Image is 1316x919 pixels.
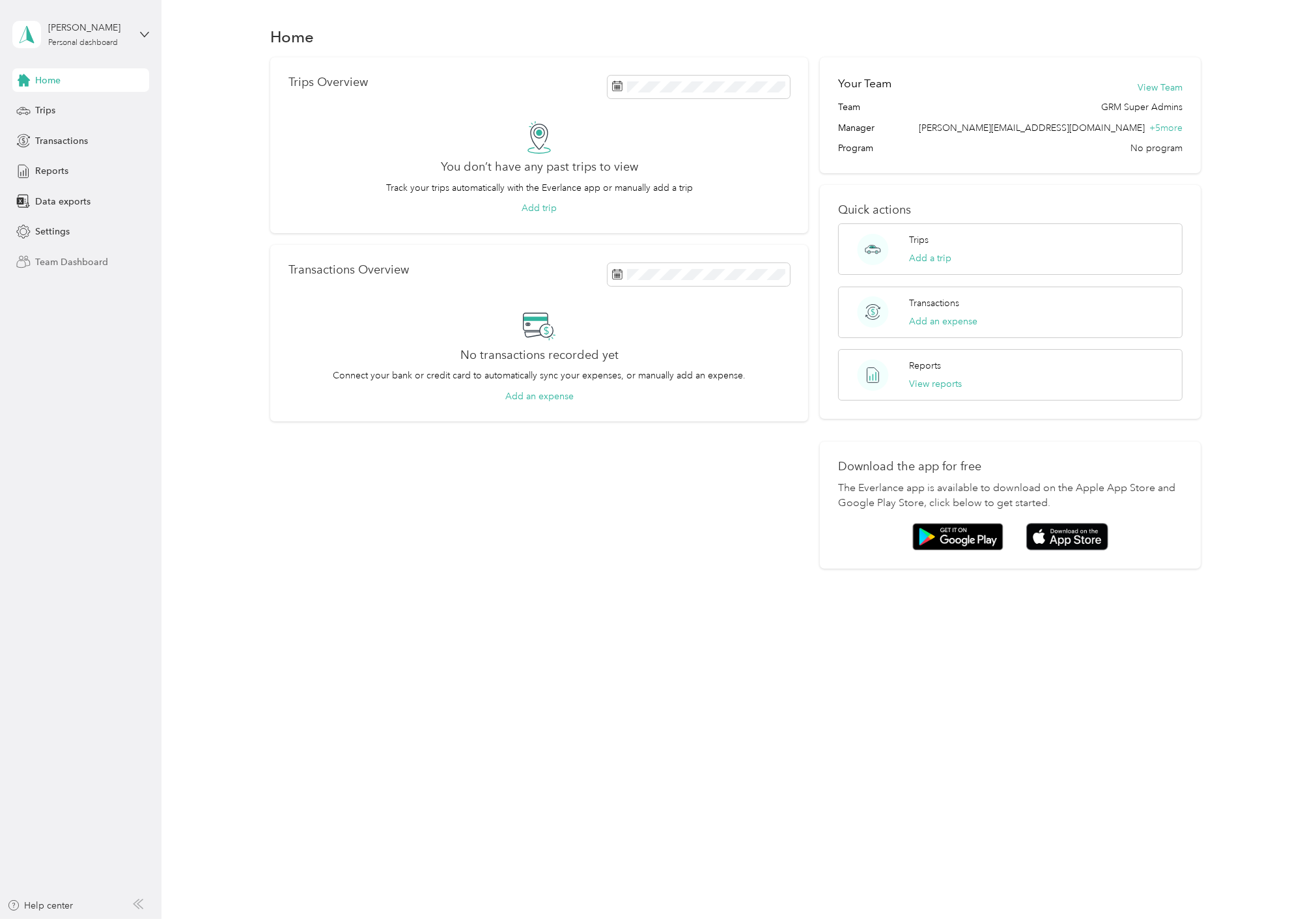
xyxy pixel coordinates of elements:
[7,899,74,912] button: Help center
[522,201,557,215] button: Add trip
[838,460,1183,474] p: Download the app for free
[1101,100,1183,114] span: GRM Super Admins
[919,122,1145,134] span: [PERSON_NAME][EMAIL_ADDRESS][DOMAIN_NAME]
[48,21,130,35] div: [PERSON_NAME]
[35,225,70,238] span: Settings
[909,377,962,391] button: View reports
[909,359,941,373] p: Reports
[838,76,891,92] h2: Your Team
[288,263,409,277] p: Transactions Overview
[505,389,574,403] button: Add an expense
[909,251,951,265] button: Add a trip
[35,195,91,208] span: Data exports
[1130,141,1183,155] span: No program
[838,203,1183,217] p: Quick actions
[35,164,68,178] span: Reports
[441,160,638,174] h2: You don’t have any past trips to view
[909,233,929,247] p: Trips
[48,39,118,47] div: Personal dashboard
[333,369,746,382] p: Connect your bank or credit card to automatically sync your expenses, or manually add an expense.
[838,481,1183,512] p: The Everlance app is available to download on the Apple App Store and Google Play Store, click be...
[386,181,693,195] p: Track your trips automatically with the Everlance app or manually add a trip
[909,296,959,310] p: Transactions
[270,30,314,44] h1: Home
[1243,846,1316,919] iframe: Everlance-gr Chat Button Frame
[838,141,873,155] span: Program
[838,121,875,135] span: Manager
[288,76,368,89] p: Trips Overview
[909,315,977,328] button: Add an expense
[35,255,108,269] span: Team Dashboard
[1026,523,1108,551] img: App store
[1138,81,1183,94] button: View Team
[460,348,619,362] h2: No transactions recorded yet
[838,100,860,114] span: Team
[1149,122,1183,134] span: + 5 more
[35,104,55,117] span: Trips
[35,134,88,148] span: Transactions
[912,523,1003,550] img: Google play
[35,74,61,87] span: Home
